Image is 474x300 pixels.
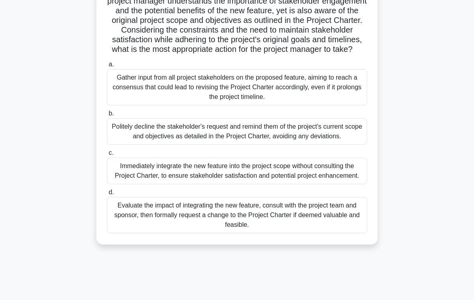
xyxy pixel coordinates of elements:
div: Evaluate the impact of integrating the new feature, consult with the project team and sponsor, th... [107,197,367,233]
div: Immediately integrate the new feature into the project scope without consulting the Project Chart... [107,158,367,184]
span: a. [108,61,114,68]
span: c. [108,149,113,156]
span: d. [108,189,114,195]
span: b. [108,110,114,117]
div: Politely decline the stakeholder's request and remind them of the project's current scope and obj... [107,118,367,145]
div: Gather input from all project stakeholders on the proposed feature, aiming to reach a consensus t... [107,69,367,105]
